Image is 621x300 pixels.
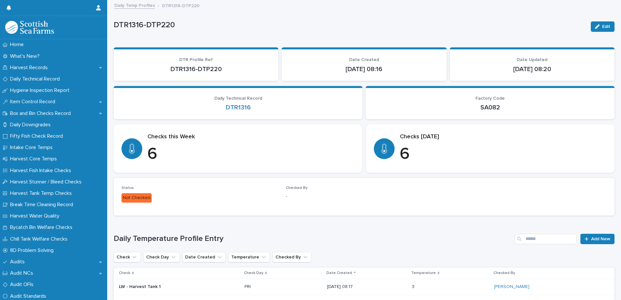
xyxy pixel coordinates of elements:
a: Add New [580,234,615,244]
p: Check [119,269,130,277]
button: Date Created [182,252,226,262]
p: 6 [147,144,354,164]
p: Break Time Cleaning Record [7,202,78,208]
span: Add New [591,237,610,241]
button: Temperature [228,252,270,262]
p: Date Created [326,269,352,277]
p: Harvest Water Quality [7,213,65,219]
input: Search [515,234,577,244]
p: Harvest Tank Temp Checks [7,190,77,196]
p: - [286,193,442,200]
p: [DATE] 08:20 [458,65,607,73]
p: 6 [400,144,607,164]
p: Daily Downgrades [7,122,56,128]
p: Checks this Week [147,133,354,141]
img: mMrefqRFQpe26GRNOUkG [5,21,54,34]
p: Fifty Fish Check Record [7,133,68,139]
p: Harvest Fish Intake Checks [7,168,76,174]
h1: Daily Temperature Profile Entry [114,234,512,244]
p: DTR1316-DTP220 [162,2,199,9]
p: Audit NCs [7,270,38,276]
span: Daily Technical Record [214,96,262,101]
p: Home [7,42,29,48]
button: Check Day [143,252,180,262]
p: Bycatch Bin Welfare Checks [7,224,78,231]
p: DTR1316-DTP220 [121,65,271,73]
p: What's New? [7,53,45,59]
span: Date Created [349,57,379,62]
p: SA082 [374,104,607,111]
button: Check [114,252,141,262]
p: Audit Standards [7,293,51,299]
button: Edit [591,21,615,32]
p: Check Day [244,269,263,277]
p: DTR1316-DTP220 [114,20,586,30]
p: LW - Harvest Tank 1 [119,284,233,290]
span: Status [121,186,134,190]
p: Hygiene Inspection Report [7,87,75,94]
p: [DATE] 08:16 [289,65,438,73]
p: Harvest Core Temps [7,156,62,162]
p: Audit OFIs [7,281,39,288]
p: Harvest Records [7,65,53,71]
p: Intake Core Temps [7,144,58,151]
p: Harvest Stunner / Bleed Checks [7,179,87,185]
button: Checked By [272,252,311,262]
p: FRI [245,283,252,290]
a: Daily Temp Profiles [114,1,155,9]
tr: LW - Harvest Tank 1FRIFRI [DATE] 08:1733 [PERSON_NAME] [114,279,615,295]
span: DTR Profile Ref [179,57,213,62]
span: Edit [602,24,610,29]
p: [DATE] 08:17 [327,284,406,290]
p: Daily Technical Record [7,76,65,82]
span: Factory Code [475,96,505,101]
p: 3 [412,283,416,290]
p: Checks [DATE] [400,133,607,141]
p: Box and Bin Checks Record [7,110,76,117]
div: Not Checked [121,193,152,203]
a: DTR1316 [226,104,251,111]
p: Chill Tank Welfare Checks [7,236,73,242]
p: Item Control Record [7,99,60,105]
p: Temperature [411,269,436,277]
a: [PERSON_NAME] [494,284,529,290]
span: Checked By [286,186,308,190]
p: Checked By [493,269,515,277]
span: Date Updated [517,57,547,62]
p: 8D Problem Solving [7,247,59,254]
p: Audits [7,259,30,265]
